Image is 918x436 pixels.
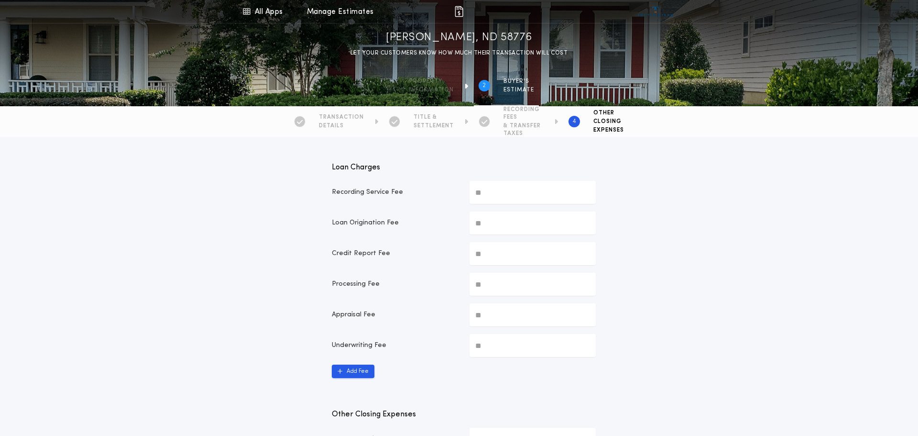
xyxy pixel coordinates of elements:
[332,218,458,228] p: Loan Origination Fee
[503,106,544,121] span: RECORDING FEES
[332,162,596,173] p: Loan Charges
[332,341,458,350] p: Underwriting Fee
[332,409,596,420] p: Other Closing Expenses
[332,365,374,378] button: Add Fee
[573,118,576,125] h2: 4
[414,113,454,121] span: TITLE &
[593,126,624,134] span: EXPENSES
[332,279,458,289] p: Processing Fee
[319,122,364,130] span: DETAILS
[350,48,568,58] p: LET YOUR CUSTOMERS KNOW HOW MUCH THEIR TRANSACTION WILL COST
[319,113,364,121] span: TRANSACTION
[409,86,454,94] span: information
[593,118,624,125] span: CLOSING
[503,86,534,94] span: ESTIMATE
[332,310,458,320] p: Appraisal Fee
[503,78,534,85] span: BUYER'S
[453,6,465,17] img: img
[386,30,532,45] h1: [PERSON_NAME], ND 58776
[503,122,544,137] span: & TRANSFER TAXES
[409,78,454,85] span: Property
[638,7,674,16] img: vs-icon
[414,122,454,130] span: SETTLEMENT
[332,188,458,197] p: Recording Service Fee
[482,82,486,89] h2: 2
[593,109,624,117] span: OTHER
[332,249,458,258] p: Credit Report Fee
